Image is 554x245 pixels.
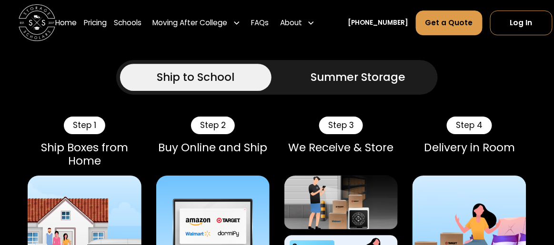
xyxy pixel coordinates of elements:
[191,117,235,134] div: Step 2
[276,10,318,36] div: About
[348,18,408,28] a: [PHONE_NUMBER]
[311,69,406,86] div: Summer Storage
[153,18,228,29] div: Moving After College
[157,69,234,86] div: Ship to School
[64,117,106,134] div: Step 1
[252,10,269,36] a: FAQs
[413,141,526,155] div: Delivery in Room
[447,117,492,134] div: Step 4
[490,10,553,35] a: Log In
[19,5,55,41] a: home
[416,10,483,35] a: Get a Quote
[19,5,55,41] img: Storage Scholars main logo
[55,10,77,36] a: Home
[284,141,398,155] div: We Receive & Store
[156,141,270,155] div: Buy Online and Ship
[114,10,142,36] a: Schools
[319,117,363,134] div: Step 3
[84,10,107,36] a: Pricing
[149,10,244,36] div: Moving After College
[28,141,141,168] div: Ship Boxes from Home
[280,18,302,29] div: About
